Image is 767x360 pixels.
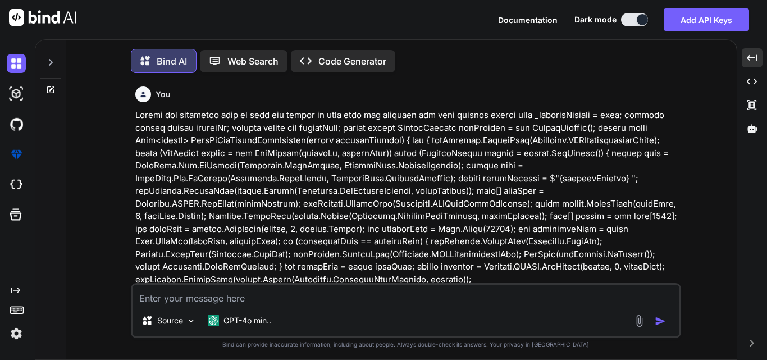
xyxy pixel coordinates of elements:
img: icon [655,316,666,327]
p: Bind can provide inaccurate information, including about people. Always double-check its answers.... [131,340,681,349]
img: Bind AI [9,9,76,26]
p: Bind AI [157,54,187,68]
button: Add API Keys [664,8,749,31]
img: settings [7,324,26,343]
img: Pick Models [186,316,196,326]
h6: You [156,89,171,100]
img: darkAi-studio [7,84,26,103]
button: Documentation [498,14,558,26]
img: cloudideIcon [7,175,26,194]
span: Documentation [498,15,558,25]
span: Dark mode [574,14,617,25]
img: githubDark [7,115,26,134]
p: Web Search [227,54,279,68]
img: attachment [633,315,646,327]
p: GPT-4o min.. [223,315,271,326]
img: GPT-4o mini [208,315,219,326]
p: Source [157,315,183,326]
p: Code Generator [318,54,386,68]
img: premium [7,145,26,164]
img: darkChat [7,54,26,73]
